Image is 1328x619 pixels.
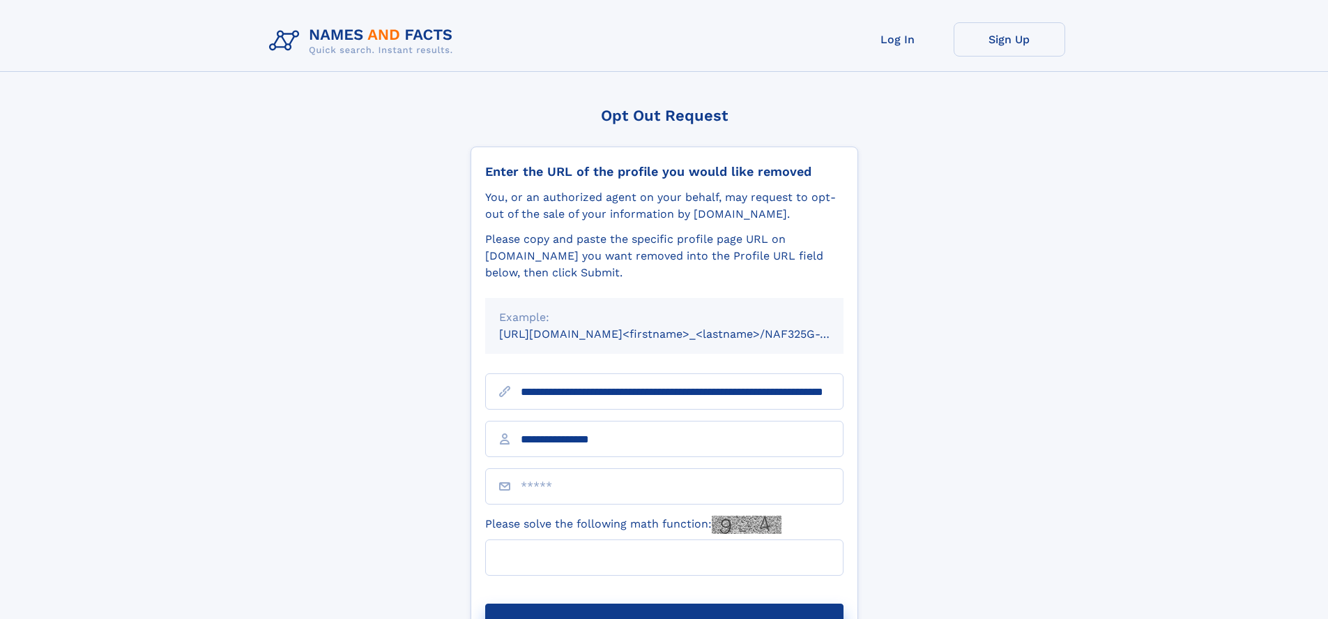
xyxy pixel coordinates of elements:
[485,516,781,534] label: Please solve the following math function:
[842,22,954,57] a: Log In
[485,231,844,281] div: Please copy and paste the specific profile page URL on [DOMAIN_NAME] you want removed into the Pr...
[485,164,844,179] div: Enter the URL of the profile you would like removed
[264,22,464,60] img: Logo Names and Facts
[954,22,1065,57] a: Sign Up
[471,107,858,124] div: Opt Out Request
[499,327,870,341] small: [URL][DOMAIN_NAME]<firstname>_<lastname>/NAF325G-xxxxxxxx
[499,309,830,326] div: Example:
[485,189,844,223] div: You, or an authorized agent on your behalf, may request to opt-out of the sale of your informatio...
